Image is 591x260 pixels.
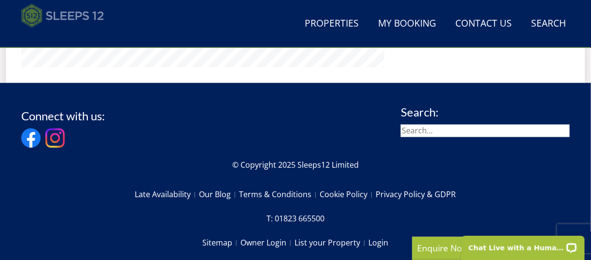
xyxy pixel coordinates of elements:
[199,187,239,203] a: Our Blog
[239,187,320,203] a: Terms & Conditions
[455,230,591,260] iframe: LiveChat chat widget
[417,242,562,254] p: Enquire Now
[21,159,570,171] p: © Copyright 2025 Sleeps12 Limited
[267,211,324,227] a: T: 01823 665500
[241,235,295,251] a: Owner Login
[135,187,199,203] a: Late Availability
[320,187,376,203] a: Cookie Policy
[16,34,118,42] iframe: Customer reviews powered by Trustpilot
[376,187,456,203] a: Privacy Policy & GDPR
[203,235,241,251] a: Sitemap
[295,235,369,251] a: List your Property
[401,106,570,119] h3: Search:
[401,125,570,137] input: Search...
[301,13,363,35] a: Properties
[21,4,104,28] img: Sleeps 12
[374,13,440,35] a: My Booking
[21,129,41,148] img: Facebook
[369,235,389,251] a: Login
[527,13,570,35] a: Search
[21,110,105,123] h3: Connect with us:
[45,129,65,148] img: Instagram
[451,13,516,35] a: Contact Us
